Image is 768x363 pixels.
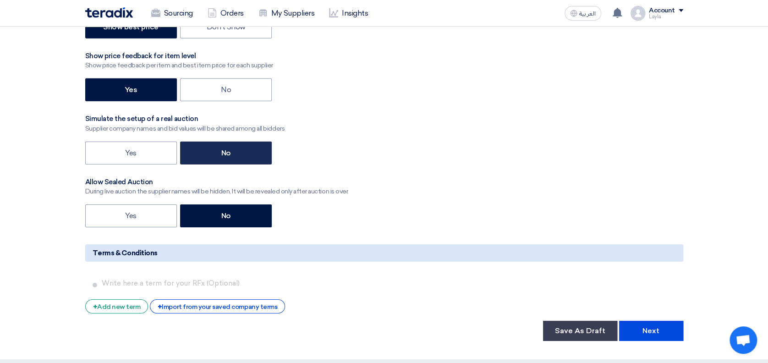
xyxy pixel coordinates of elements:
[85,299,148,313] div: Add new term
[180,78,272,101] label: No
[322,3,375,23] a: Insights
[565,6,601,21] button: العربية
[649,7,675,15] div: Account
[93,302,98,311] span: +
[85,78,177,101] label: Yes
[180,142,272,165] label: No
[150,299,285,313] div: Import from your saved company terms
[85,60,273,70] div: Show price feedback per item and best item price for each supplier
[631,6,645,21] img: profile_test.png
[85,7,133,18] img: Teradix logo
[649,14,683,19] div: Layla
[85,16,177,38] label: Show best price
[158,302,162,311] span: +
[144,3,200,23] a: Sourcing
[579,11,596,17] span: العربية
[85,187,349,196] div: During live auction the supplier names will be hidden, It will be revealed only after auction is ...
[619,321,683,341] button: Next
[251,3,322,23] a: My Suppliers
[200,3,251,23] a: Orders
[180,16,272,38] label: Don't Show
[543,321,617,341] button: Save As Draft
[85,115,285,124] div: Simulate the setup of a real auction
[102,275,680,292] input: Write here a term for your RFx (Optional)
[85,124,285,133] div: Supplier company names and bid values will be shared among all bidders
[85,52,273,61] div: Show price feedback for item level
[730,326,757,354] div: Open chat
[85,204,177,227] label: Yes
[180,204,272,227] label: No
[85,244,683,262] h5: Terms & Conditions
[85,142,177,165] label: Yes
[85,178,349,187] div: Allow Sealed Auction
